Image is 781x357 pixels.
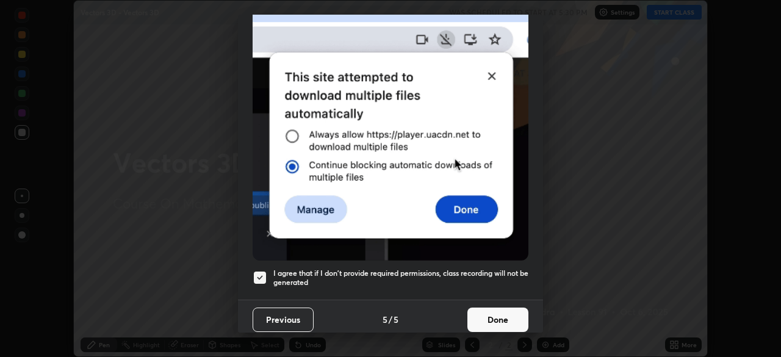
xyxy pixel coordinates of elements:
h4: / [389,313,392,326]
h4: 5 [383,313,387,326]
h4: 5 [394,313,398,326]
h5: I agree that if I don't provide required permissions, class recording will not be generated [273,269,528,287]
button: Done [467,308,528,332]
button: Previous [253,308,314,332]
